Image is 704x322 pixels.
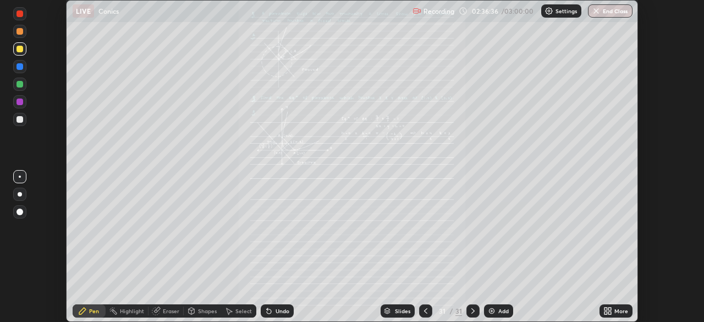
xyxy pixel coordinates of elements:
[544,7,553,15] img: class-settings-icons
[498,308,509,314] div: Add
[98,7,119,15] p: Conics
[437,308,448,314] div: 31
[455,306,462,316] div: 31
[555,8,577,14] p: Settings
[163,308,179,314] div: Eraser
[76,7,91,15] p: LIVE
[120,308,144,314] div: Highlight
[588,4,632,18] button: End Class
[198,308,217,314] div: Shapes
[614,308,628,314] div: More
[395,308,410,314] div: Slides
[450,308,453,314] div: /
[592,7,601,15] img: end-class-cross
[235,308,252,314] div: Select
[487,307,496,315] img: add-slide-button
[89,308,99,314] div: Pen
[424,7,454,15] p: Recording
[413,7,421,15] img: recording.375f2c34.svg
[276,308,289,314] div: Undo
